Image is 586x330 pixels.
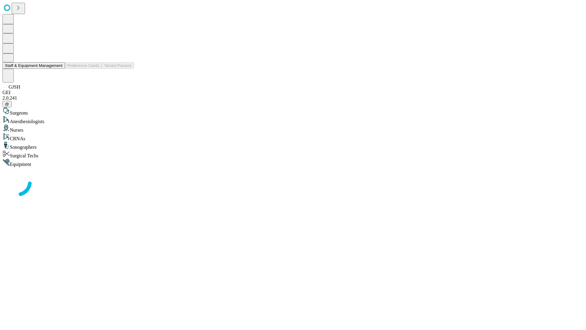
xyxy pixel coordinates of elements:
[2,95,584,101] div: 2.0.241
[102,62,134,69] button: Tenant Params
[2,159,584,167] div: Equipment
[2,116,584,124] div: Anesthesiologists
[2,150,584,159] div: Surgical Techs
[2,141,584,150] div: Sonographers
[2,133,584,141] div: CRNAs
[9,84,20,90] span: GJSH
[5,102,9,106] span: @
[2,90,584,95] div: GEI
[2,107,584,116] div: Surgeons
[2,124,584,133] div: Nurses
[65,62,102,69] button: Preference Cards
[2,101,12,107] button: @
[2,62,65,69] button: Staff & Equipment Management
